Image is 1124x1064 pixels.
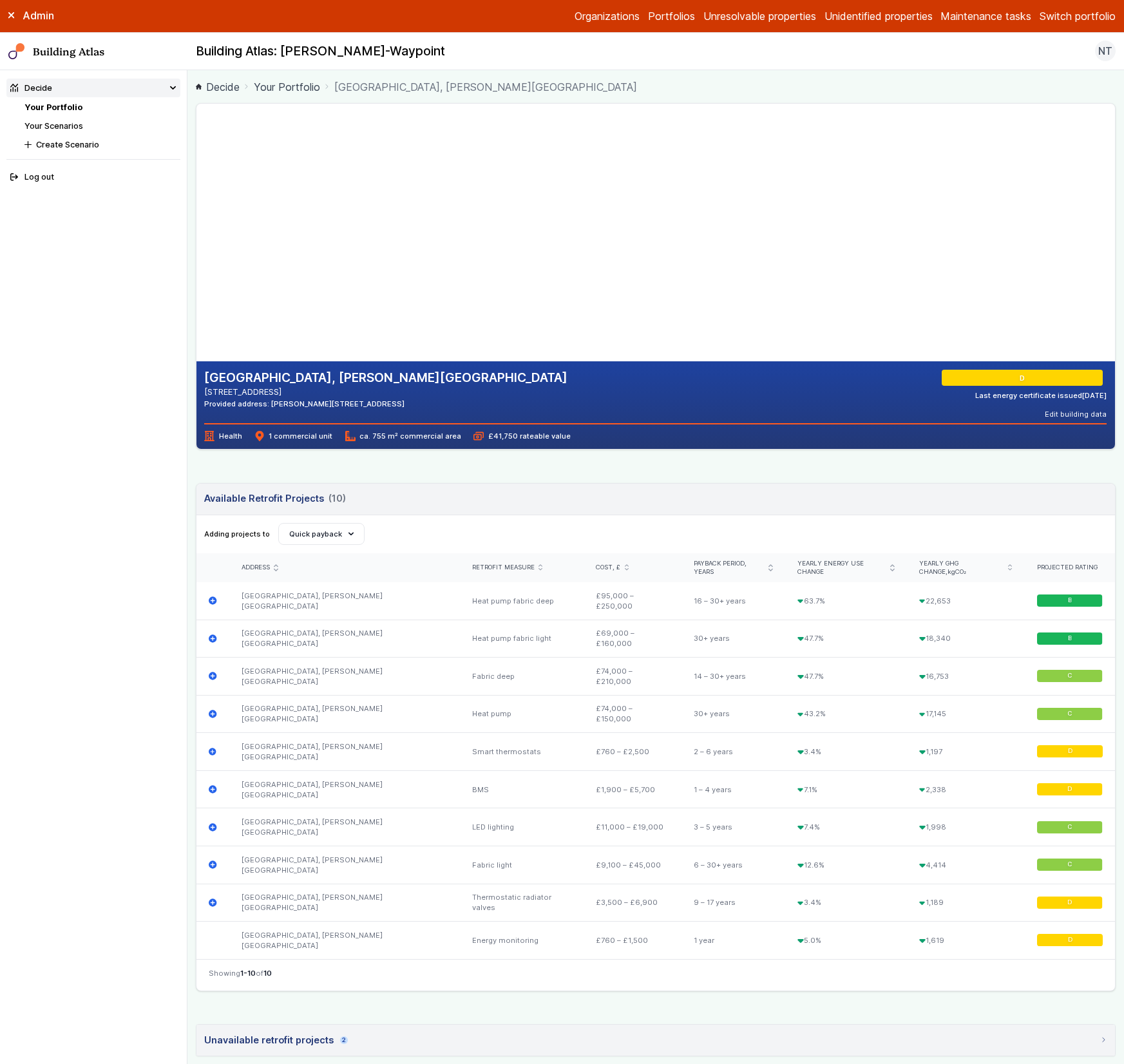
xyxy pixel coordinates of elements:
div: [GEOGRAPHIC_DATA], [PERSON_NAME][GEOGRAPHIC_DATA] [229,770,460,808]
div: £1,900 – £5,700 [584,770,681,808]
div: Heat pump fabric deep [459,582,584,620]
div: 16,753 [907,658,1024,696]
div: 1 – 4 years [681,770,785,808]
span: B [1068,596,1072,605]
div: 5.0% [785,922,907,959]
a: Your Portfolio [254,79,320,95]
div: Projected rating [1037,564,1103,572]
span: Payback period, years [694,560,765,576]
button: Log out [6,168,181,187]
span: ca. 755 m² commercial area [345,431,461,441]
button: Switch portfolio [1040,8,1116,24]
div: Last energy certificate issued [975,390,1107,401]
a: Your Portfolio [24,102,82,112]
div: 2 – 6 years [681,733,785,771]
div: [GEOGRAPHIC_DATA], [PERSON_NAME][GEOGRAPHIC_DATA] [229,922,460,959]
span: 1 commercial unit [254,431,332,441]
div: £74,000 – £150,000 [584,695,681,733]
span: 2 [340,1036,348,1045]
div: Decide [10,82,52,94]
div: [GEOGRAPHIC_DATA], [PERSON_NAME][GEOGRAPHIC_DATA] [229,620,460,658]
div: 6 – 30+ years [681,846,785,884]
div: 1,197 [907,733,1024,771]
a: Organizations [575,8,640,24]
button: NT [1095,41,1116,61]
button: Edit building data [1045,409,1107,419]
div: 4,414 [907,846,1024,884]
div: Provided address: [PERSON_NAME][STREET_ADDRESS] [204,399,567,409]
div: 1,998 [907,808,1024,846]
div: [GEOGRAPHIC_DATA], [PERSON_NAME][GEOGRAPHIC_DATA] [229,808,460,846]
a: Your Scenarios [24,121,83,131]
button: Quick payback [278,523,365,545]
span: D [1067,898,1072,907]
span: Adding projects to [204,529,270,539]
a: Unresolvable properties [703,8,816,24]
span: kgCO₂ [948,568,966,575]
span: D [1022,373,1027,383]
address: [STREET_ADDRESS] [204,386,567,398]
div: 1,189 [907,884,1024,922]
a: Portfolios [648,8,695,24]
span: [GEOGRAPHIC_DATA], [PERSON_NAME][GEOGRAPHIC_DATA] [334,79,637,95]
div: 1,619 [907,922,1024,959]
div: 7.1% [785,770,907,808]
span: Yearly GHG change, [919,560,1004,576]
h3: Available Retrofit Projects [204,491,345,506]
a: Decide [196,79,240,95]
div: £3,500 – £6,900 [584,884,681,922]
span: £41,750 rateable value [473,431,570,441]
div: £11,000 – £19,000 [584,808,681,846]
div: 2,338 [907,770,1024,808]
div: £95,000 – £250,000 [584,582,681,620]
span: 1-10 [240,969,256,978]
div: 12.6% [785,846,907,884]
div: 1 year [681,922,785,959]
div: Smart thermostats [459,733,584,771]
span: Health [204,431,242,441]
div: £760 – £2,500 [584,733,681,771]
a: Maintenance tasks [940,8,1031,24]
div: 3 – 5 years [681,808,785,846]
span: (10) [329,491,346,506]
h2: Building Atlas: [PERSON_NAME]-Waypoint [196,43,445,60]
div: 47.7% [785,658,907,696]
span: D [1067,785,1072,793]
h2: [GEOGRAPHIC_DATA], [PERSON_NAME][GEOGRAPHIC_DATA] [204,370,567,386]
a: Unidentified properties [824,8,933,24]
div: LED lighting [459,808,584,846]
span: C [1067,710,1072,718]
div: Fabric deep [459,658,584,696]
button: Create Scenario [21,135,180,154]
div: 47.7% [785,620,907,658]
div: 43.2% [785,695,907,733]
div: 63.7% [785,582,907,620]
div: [GEOGRAPHIC_DATA], [PERSON_NAME][GEOGRAPHIC_DATA] [229,846,460,884]
nav: Table navigation [196,959,1116,991]
div: 22,653 [907,582,1024,620]
div: 9 – 17 years [681,884,785,922]
div: [GEOGRAPHIC_DATA], [PERSON_NAME][GEOGRAPHIC_DATA] [229,658,460,696]
summary: Decide [6,79,181,97]
div: 18,340 [907,620,1024,658]
div: Heat pump fabric light [459,620,584,658]
div: 30+ years [681,695,785,733]
div: 3.4% [785,733,907,771]
span: Cost, £ [596,564,620,572]
div: 7.4% [785,808,907,846]
div: 14 – 30+ years [681,658,785,696]
div: £760 – £1,500 [584,922,681,959]
div: 3.4% [785,884,907,922]
div: 16 – 30+ years [681,582,785,620]
div: Fabric light [459,846,584,884]
div: [GEOGRAPHIC_DATA], [PERSON_NAME][GEOGRAPHIC_DATA] [229,582,460,620]
span: C [1067,860,1072,869]
div: Heat pump [459,695,584,733]
span: C [1067,672,1072,680]
span: 10 [263,969,272,978]
time: [DATE] [1082,391,1107,400]
span: Yearly energy use change [797,560,886,576]
div: Energy monitoring [459,922,584,959]
span: NT [1098,43,1112,59]
span: Address [242,564,270,572]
